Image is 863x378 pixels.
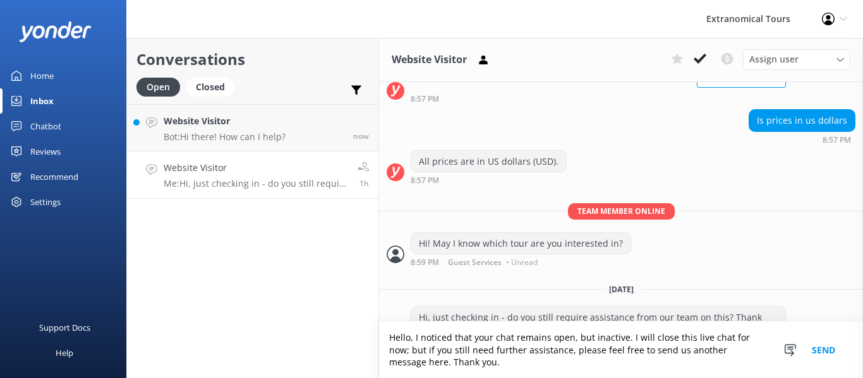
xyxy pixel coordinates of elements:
[186,80,241,93] a: Closed
[411,233,631,254] div: Hi! May I know which tour are you interested in?
[411,307,785,340] div: Hi, just checking in - do you still require assistance from our team on this? Thank you.
[164,161,348,175] h4: Website Visitor
[56,340,73,365] div: Help
[749,110,855,131] div: Is prices in us dollars
[359,178,369,189] span: Sep 25 2025 06:07pm (UTC -07:00) America/Tijuana
[30,114,61,139] div: Chatbot
[411,151,566,172] div: All prices are in US dollars (USD).
[823,136,851,144] strong: 8:57 PM
[506,259,538,266] span: • Unread
[30,139,61,164] div: Reviews
[411,175,567,184] div: Sep 25 2025 05:57am (UTC -07:00) America/Tijuana
[30,63,54,88] div: Home
[186,78,234,97] div: Closed
[411,95,439,103] strong: 8:57 PM
[127,104,378,151] a: Website VisitorBot:Hi there! How can I help?now
[411,257,631,266] div: Sep 25 2025 05:59am (UTC -07:00) America/Tijuana
[39,315,90,340] div: Support Docs
[749,52,799,66] span: Assign user
[30,88,54,114] div: Inbox
[127,151,378,199] a: Website VisitorMe:Hi, just checking in - do you still require assistance from our team on this? T...
[30,164,78,189] div: Recommend
[164,131,286,143] p: Bot: Hi there! How can I help?
[30,189,61,215] div: Settings
[568,203,675,219] span: Team member online
[743,49,850,69] div: Assign User
[411,94,786,103] div: Sep 25 2025 05:57am (UTC -07:00) America/Tijuana
[379,322,863,378] textarea: Hello, I noticed that your chat remains open, but inactive. I will close this live chat for now; ...
[749,135,855,144] div: Sep 25 2025 05:57am (UTC -07:00) America/Tijuana
[353,131,369,141] span: Sep 25 2025 07:17pm (UTC -07:00) America/Tijuana
[164,114,286,128] h4: Website Visitor
[411,177,439,184] strong: 8:57 PM
[800,322,847,378] button: Send
[448,259,502,266] span: Guest Services
[601,284,641,295] span: [DATE]
[136,47,369,71] h2: Conversations
[19,21,92,42] img: yonder-white-logo.png
[411,259,439,266] strong: 8:59 PM
[392,52,467,68] h3: Website Visitor
[136,80,186,93] a: Open
[164,178,348,189] p: Me: Hi, just checking in - do you still require assistance from our team on this? Thank you.
[136,78,180,97] div: Open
